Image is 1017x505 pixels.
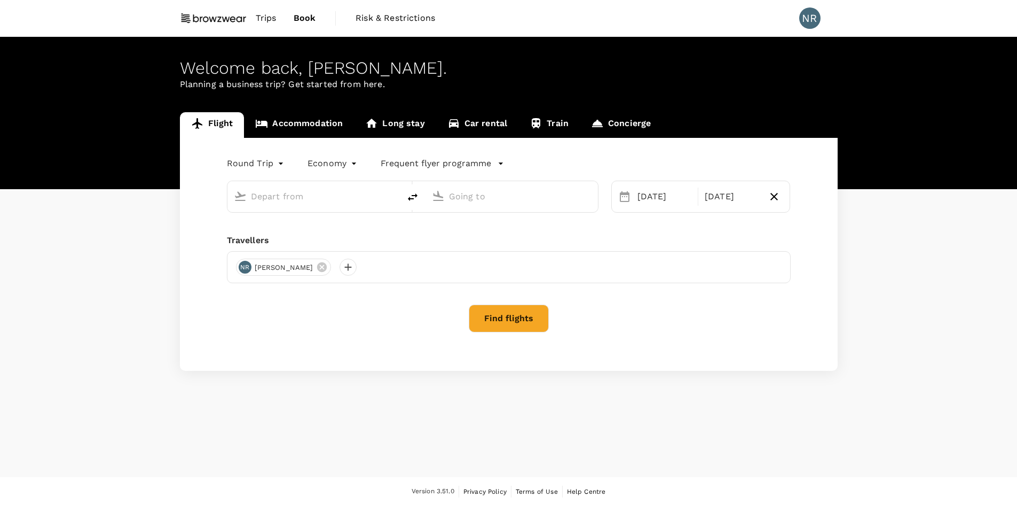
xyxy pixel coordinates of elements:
[180,78,838,91] p: Planning a business trip? Get started from here.
[449,188,575,205] input: Going to
[244,112,354,138] a: Accommodation
[180,58,838,78] div: Welcome back , [PERSON_NAME] .
[251,188,377,205] input: Depart from
[412,486,454,497] span: Version 3.51.0
[227,155,287,172] div: Round Trip
[400,184,425,210] button: delete
[180,112,245,138] a: Flight
[590,195,593,197] button: Open
[180,6,247,30] img: Browzwear Solutions Pte Ltd
[567,486,606,498] a: Help Centre
[227,234,791,247] div: Travellers
[516,488,558,495] span: Terms of Use
[799,7,821,29] div: NR
[294,12,316,25] span: Book
[436,112,519,138] a: Car rental
[236,259,332,276] div: NR[PERSON_NAME]
[308,155,359,172] div: Economy
[518,112,580,138] a: Train
[633,186,696,207] div: [DATE]
[354,112,436,138] a: Long stay
[381,157,504,170] button: Frequent flyer programme
[700,186,763,207] div: [DATE]
[248,262,320,273] span: [PERSON_NAME]
[381,157,491,170] p: Frequent flyer programme
[392,195,395,197] button: Open
[239,261,251,274] div: NR
[256,12,277,25] span: Trips
[580,112,662,138] a: Concierge
[469,305,549,332] button: Find flights
[516,486,558,498] a: Terms of Use
[356,12,435,25] span: Risk & Restrictions
[463,488,507,495] span: Privacy Policy
[463,486,507,498] a: Privacy Policy
[567,488,606,495] span: Help Centre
